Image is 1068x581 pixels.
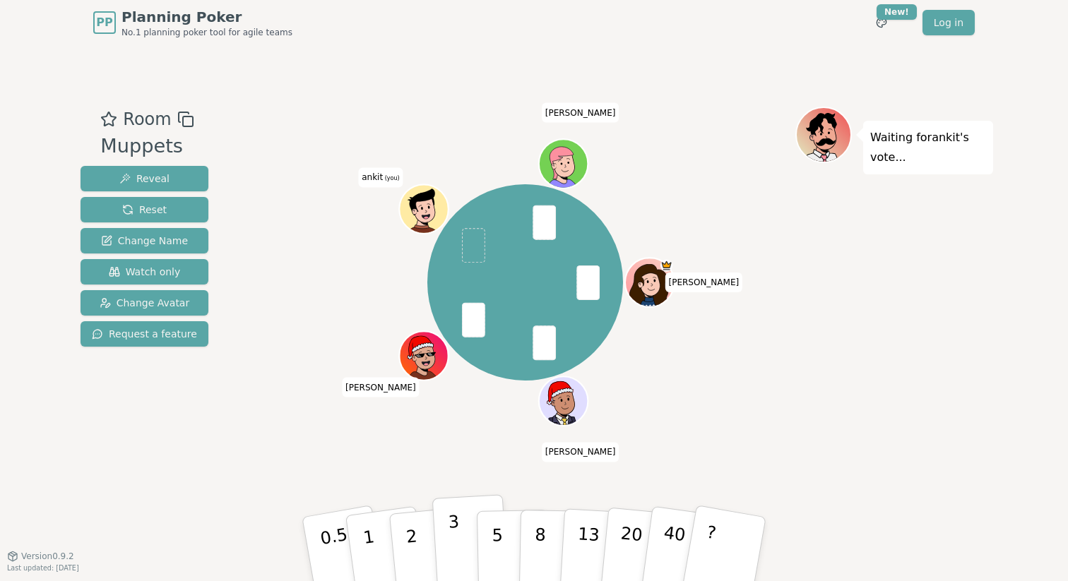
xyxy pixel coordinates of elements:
button: Request a feature [81,321,208,347]
span: Room [123,107,171,132]
div: New! [877,4,917,20]
button: Add as favourite [100,107,117,132]
span: (you) [383,176,400,182]
button: Reveal [81,166,208,191]
button: Reset [81,197,208,222]
span: Click to change your name [665,272,742,292]
span: Request a feature [92,327,197,341]
span: Last updated: [DATE] [7,564,79,572]
p: Waiting for ankit 's vote... [870,128,986,167]
span: Click to change your name [542,443,619,462]
a: PPPlanning PokerNo.1 planning poker tool for agile teams [93,7,292,38]
button: Version0.9.2 [7,551,74,562]
span: Planning Poker [121,7,292,27]
span: Version 0.9.2 [21,551,74,562]
a: Log in [922,10,975,35]
span: Reset [122,203,167,217]
span: Watch only [109,265,181,279]
button: Change Avatar [81,290,208,316]
span: Reveal [119,172,170,186]
span: PP [96,14,112,31]
button: Change Name [81,228,208,253]
span: Click to change your name [358,168,403,188]
span: Click to change your name [342,378,420,397]
button: Click to change your avatar [401,186,447,232]
span: Elise is the host [660,260,672,272]
span: No.1 planning poker tool for agile teams [121,27,292,38]
button: New! [869,10,894,35]
button: Watch only [81,259,208,284]
div: Muppets [100,132,194,161]
span: Change Avatar [100,296,190,310]
span: Click to change your name [542,103,619,123]
span: Change Name [101,234,188,248]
